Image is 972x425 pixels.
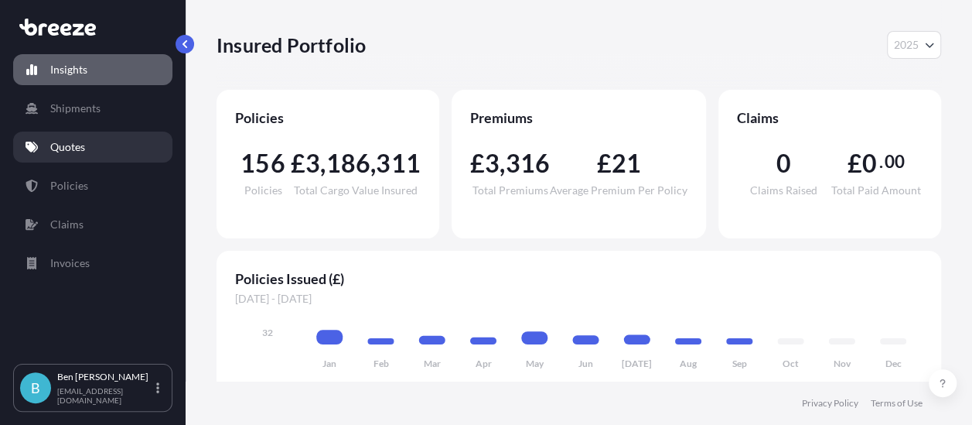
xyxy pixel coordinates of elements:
span: . [878,156,882,168]
a: Invoices [13,248,172,279]
span: 3 [305,151,320,176]
span: 21 [612,151,641,176]
span: £ [291,151,305,176]
span: Policies Issued (£) [235,269,923,288]
span: 156 [240,151,285,176]
tspan: Oct [783,358,799,369]
p: Invoices [50,255,90,271]
span: Average Premium Per Policy [550,185,687,196]
span: £ [848,151,862,176]
span: 316 [506,151,551,176]
tspan: May [526,358,544,369]
tspan: Jun [578,358,593,369]
span: [DATE] - [DATE] [235,291,923,307]
span: , [370,151,376,176]
span: Policies [244,185,281,196]
span: Total Paid Amount [831,185,921,196]
p: [EMAIL_ADDRESS][DOMAIN_NAME] [57,386,153,405]
span: 0 [776,151,790,176]
span: £ [596,151,611,176]
span: Total Cargo Value Insured [294,185,418,196]
span: 2025 [894,37,919,53]
a: Terms of Use [871,397,923,410]
span: , [320,151,326,176]
span: 186 [326,151,370,176]
p: Quotes [50,139,85,155]
tspan: Aug [680,358,697,369]
p: Policies [50,178,88,194]
p: Shipments [50,101,101,116]
button: Year Selector [887,31,941,59]
p: Claims [50,217,84,232]
a: Shipments [13,93,172,124]
a: Claims [13,209,172,240]
tspan: Apr [475,358,491,369]
p: Insights [50,62,87,77]
tspan: 32 [262,327,273,338]
p: Insured Portfolio [217,33,366,57]
span: Premiums [470,108,687,127]
a: Privacy Policy [802,397,858,410]
span: Total Premiums [472,185,548,196]
tspan: Sep [732,358,747,369]
a: Insights [13,54,172,85]
span: , [500,151,505,176]
span: 311 [376,151,421,176]
tspan: Feb [373,358,388,369]
span: Claims [737,108,923,127]
span: 0 [862,151,877,176]
span: Policies [235,108,421,127]
tspan: Nov [834,358,851,369]
tspan: Mar [424,358,441,369]
span: £ [470,151,485,176]
tspan: Dec [885,358,901,369]
span: 3 [485,151,500,176]
tspan: Jan [322,358,336,369]
a: Policies [13,170,172,201]
a: Quotes [13,132,172,163]
span: B [31,380,40,396]
span: Claims Raised [750,185,817,196]
tspan: [DATE] [622,358,652,369]
span: 00 [885,156,905,168]
p: Ben [PERSON_NAME] [57,371,153,383]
